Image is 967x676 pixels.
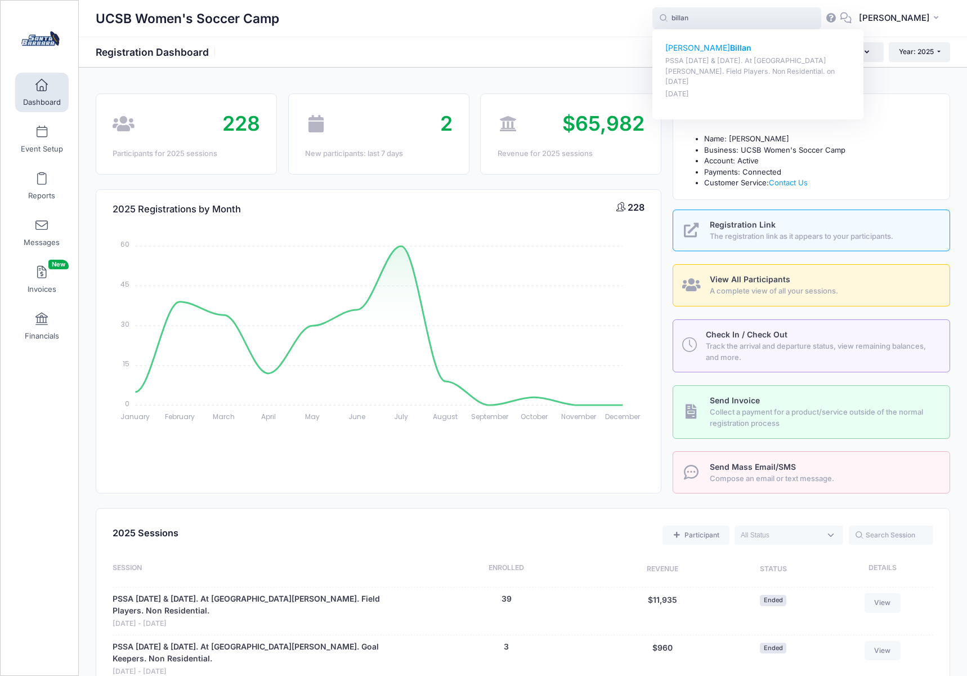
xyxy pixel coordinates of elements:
img: UCSB Women's Soccer Camp [19,17,61,60]
span: Dashboard [23,97,61,107]
li: Account: Active [704,155,933,167]
a: Dashboard [15,73,69,112]
span: Messages [24,238,60,247]
span: View All Participants [710,274,790,284]
tspan: 0 [126,398,130,408]
a: Reports [15,166,69,206]
li: Payments: Connected [704,167,933,178]
span: [DATE] - [DATE] [113,619,402,629]
tspan: July [394,412,408,421]
a: View All Participants A complete view of all your sessions. [673,264,950,306]
a: Financials [15,306,69,346]
span: Send Invoice [710,395,760,405]
p: PSSA [DATE] & [DATE]. At [GEOGRAPHIC_DATA][PERSON_NAME]. Field Players. Non Residential. on [DATE] [665,56,851,87]
span: 228 [628,202,644,213]
div: Revenue for 2025 sessions [498,148,645,159]
span: Registration Link [710,220,776,229]
a: PSSA [DATE] & [DATE]. At [GEOGRAPHIC_DATA][PERSON_NAME]. Goal Keepers. Non Residential. [113,641,402,665]
button: 39 [502,593,512,605]
p: [PERSON_NAME] [665,42,851,54]
h1: UCSB Women's Soccer Camp [96,6,279,32]
span: Send Mass Email/SMS [710,462,796,472]
span: 2 [440,111,453,136]
span: A complete view of all your sessions. [710,286,937,297]
a: Contact Us [769,178,808,187]
tspan: November [561,412,597,421]
span: Check In / Check Out [706,330,787,339]
span: Invoices [28,284,56,294]
input: Search by First Name, Last Name, or Email... [652,7,821,30]
input: Search Session [849,526,933,545]
span: The registration link as it appears to your participants. [710,231,937,242]
li: Business: UCSB Women's Soccer Camp [704,145,933,156]
a: InvoicesNew [15,260,69,299]
button: Year: 2025 [889,42,950,61]
tspan: January [121,412,150,421]
div: Details [826,563,933,576]
h4: 2025 Registrations by Month [113,193,241,225]
a: Event Setup [15,119,69,159]
li: Name: [PERSON_NAME] [704,134,933,145]
h1: Registration Dashboard [96,46,218,58]
span: $65,982 [562,111,644,136]
span: Year: 2025 [899,47,934,56]
tspan: 15 [123,359,130,368]
a: Send Mass Email/SMS Compose an email or text message. [673,451,950,493]
textarea: Search [741,530,821,540]
tspan: October [521,412,548,421]
tspan: December [606,412,641,421]
span: New [48,260,69,269]
a: View [865,641,901,660]
div: Session [113,563,408,576]
tspan: February [165,412,195,421]
span: [PERSON_NAME] [859,12,930,24]
tspan: May [305,412,320,421]
strong: Billan [730,43,751,52]
div: Participants for 2025 sessions [113,148,260,159]
span: 228 [222,111,260,136]
span: Event Setup [21,144,63,154]
tspan: 60 [121,239,130,249]
a: Check In / Check Out Track the arrival and departure status, view remaining balances, and more. [673,319,950,372]
div: $11,935 [605,593,720,629]
tspan: March [213,412,235,421]
tspan: 45 [121,279,130,289]
span: Reports [28,191,55,201]
a: Send Invoice Collect a payment for a product/service outside of the normal registration process [673,385,950,438]
button: 3 [504,641,509,653]
span: Compose an email or text message. [710,473,937,484]
tspan: September [471,412,509,421]
p: [DATE] [665,89,851,100]
button: [PERSON_NAME] [852,6,950,32]
span: Financials [25,331,59,341]
span: Ended [760,643,786,653]
span: Collect a payment for a product/service outside of the normal registration process [710,407,937,429]
tspan: April [261,412,276,421]
tspan: August [433,412,458,421]
a: PSSA [DATE] & [DATE]. At [GEOGRAPHIC_DATA][PERSON_NAME]. Field Players. Non Residential. [113,593,402,617]
a: Registration Link The registration link as it appears to your participants. [673,210,950,252]
div: Revenue [605,563,720,576]
span: Ended [760,595,786,606]
span: 2025 Sessions [113,527,178,539]
a: Messages [15,213,69,252]
div: New participants: last 7 days [305,148,453,159]
a: Add a new manual registration [662,526,729,545]
a: View [865,593,901,612]
a: UCSB Women's Soccer Camp [1,12,79,65]
span: Track the arrival and departure status, view remaining balances, and more. [706,341,937,363]
div: Status [720,563,826,576]
tspan: June [348,412,365,421]
li: Customer Service: [704,177,933,189]
div: Enrolled [408,563,605,576]
tspan: 30 [122,319,130,328]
